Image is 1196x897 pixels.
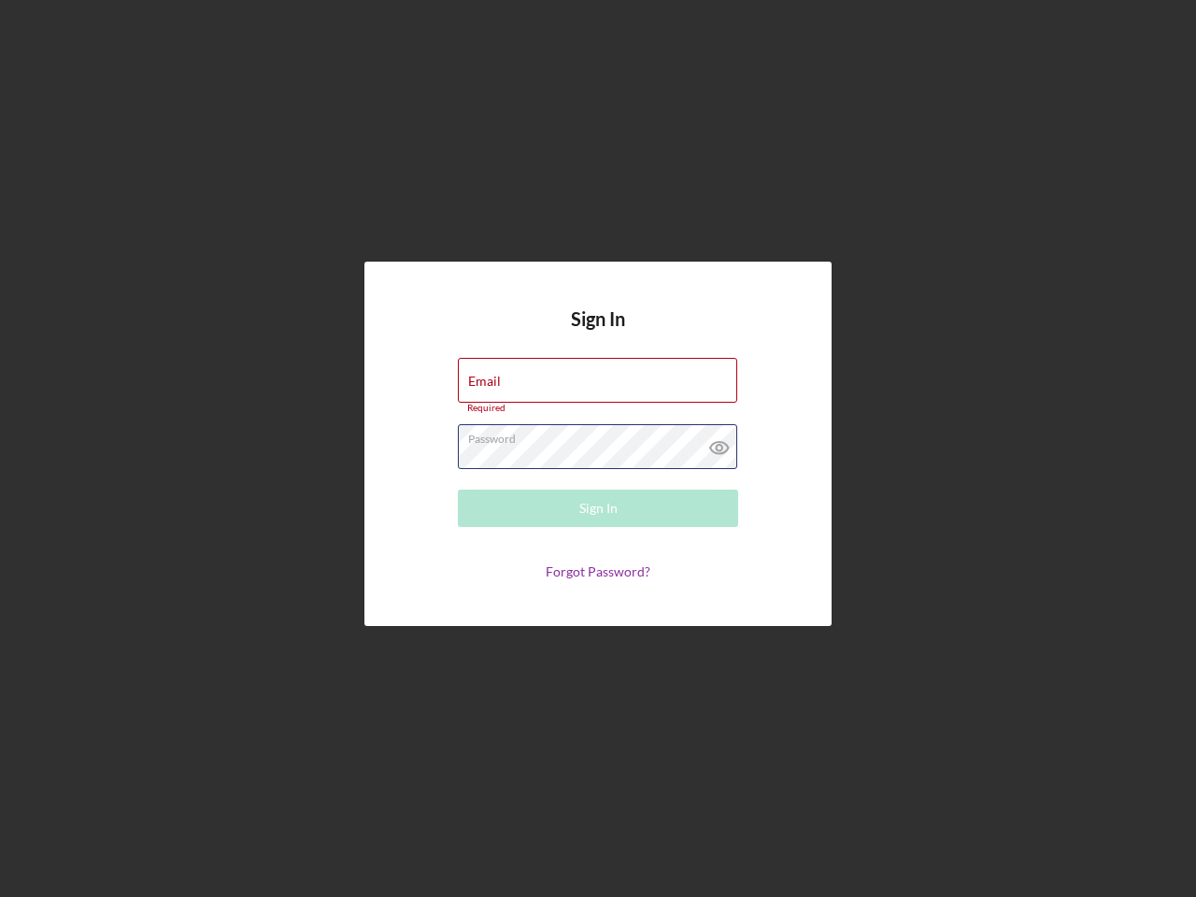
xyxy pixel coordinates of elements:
button: Sign In [458,490,738,527]
div: Required [458,403,738,414]
label: Email [468,374,501,389]
h4: Sign In [571,308,625,358]
label: Password [468,425,737,446]
div: Sign In [579,490,618,527]
a: Forgot Password? [546,563,650,579]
